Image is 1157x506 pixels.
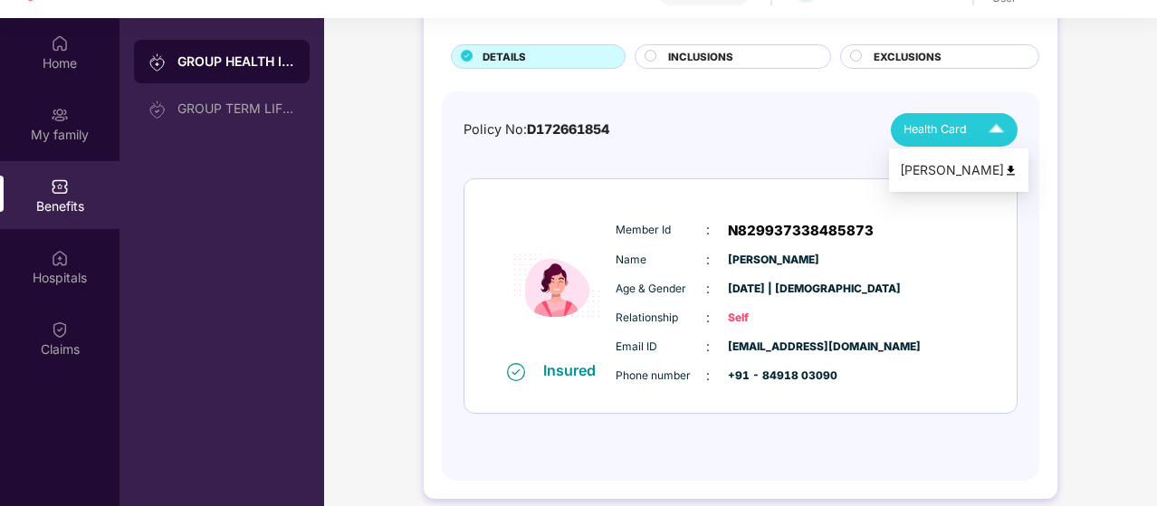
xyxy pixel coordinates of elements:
span: INCLUSIONS [668,49,733,65]
span: EXCLUSIONS [874,49,942,65]
div: Policy No: [464,119,609,140]
img: svg+xml;base64,PHN2ZyB3aWR0aD0iMjAiIGhlaWdodD0iMjAiIHZpZXdCb3g9IjAgMCAyMCAyMCIgZmlsbD0ibm9uZSIgeG... [148,100,167,119]
img: icon [502,211,611,360]
img: svg+xml;base64,PHN2ZyB3aWR0aD0iMjAiIGhlaWdodD0iMjAiIHZpZXdCb3g9IjAgMCAyMCAyMCIgZmlsbD0ibm9uZSIgeG... [51,106,69,124]
span: [PERSON_NAME] [728,252,818,269]
div: [PERSON_NAME] [900,160,1018,180]
span: Self [728,310,818,327]
span: Age & Gender [616,281,706,298]
span: Email ID [616,339,706,356]
span: DETAILS [483,49,526,65]
span: [EMAIL_ADDRESS][DOMAIN_NAME] [728,339,818,356]
span: : [706,366,710,386]
img: svg+xml;base64,PHN2ZyBpZD0iQmVuZWZpdHMiIHhtbG5zPSJodHRwOi8vd3d3LnczLm9yZy8yMDAwL3N2ZyIgd2lkdGg9Ij... [51,177,69,196]
div: Insured [543,361,607,379]
span: Health Card [904,120,967,138]
span: [DATE] | [DEMOGRAPHIC_DATA] [728,281,818,298]
span: : [706,308,710,328]
span: Name [616,252,706,269]
img: svg+xml;base64,PHN2ZyBpZD0iSG9tZSIgeG1sbnM9Imh0dHA6Ly93d3cudzMub3JnLzIwMDAvc3ZnIiB3aWR0aD0iMjAiIG... [51,34,69,53]
span: N829937338485873 [728,220,874,242]
span: Member Id [616,222,706,239]
button: Health Card [891,113,1018,147]
span: : [706,220,710,240]
img: svg+xml;base64,PHN2ZyB3aWR0aD0iMjAiIGhlaWdodD0iMjAiIHZpZXdCb3g9IjAgMCAyMCAyMCIgZmlsbD0ibm9uZSIgeG... [148,53,167,72]
span: : [706,337,710,357]
img: svg+xml;base64,PHN2ZyBpZD0iSG9zcGl0YWxzIiB4bWxucz0iaHR0cDovL3d3dy53My5vcmcvMjAwMC9zdmciIHdpZHRoPS... [51,249,69,267]
span: : [706,250,710,270]
img: svg+xml;base64,PHN2ZyB4bWxucz0iaHR0cDovL3d3dy53My5vcmcvMjAwMC9zdmciIHdpZHRoPSIxNiIgaGVpZ2h0PSIxNi... [507,363,525,381]
span: Relationship [616,310,706,327]
span: +91 - 84918 03090 [728,368,818,385]
span: D172661854 [527,121,609,137]
img: Icuh8uwCUCF+XjCZyLQsAKiDCM9HiE6CMYmKQaPGkZKaA32CAAACiQcFBJY0IsAAAAASUVORK5CYII= [980,114,1012,146]
div: GROUP TERM LIFE INSURANCE [177,101,295,116]
span: : [706,279,710,299]
span: Phone number [616,368,706,385]
div: GROUP HEALTH INSURANCE [177,53,295,71]
img: svg+xml;base64,PHN2ZyB4bWxucz0iaHR0cDovL3d3dy53My5vcmcvMjAwMC9zdmciIHdpZHRoPSI0OCIgaGVpZ2h0PSI0OC... [1004,164,1018,177]
img: svg+xml;base64,PHN2ZyBpZD0iQ2xhaW0iIHhtbG5zPSJodHRwOi8vd3d3LnczLm9yZy8yMDAwL3N2ZyIgd2lkdGg9IjIwIi... [51,320,69,339]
